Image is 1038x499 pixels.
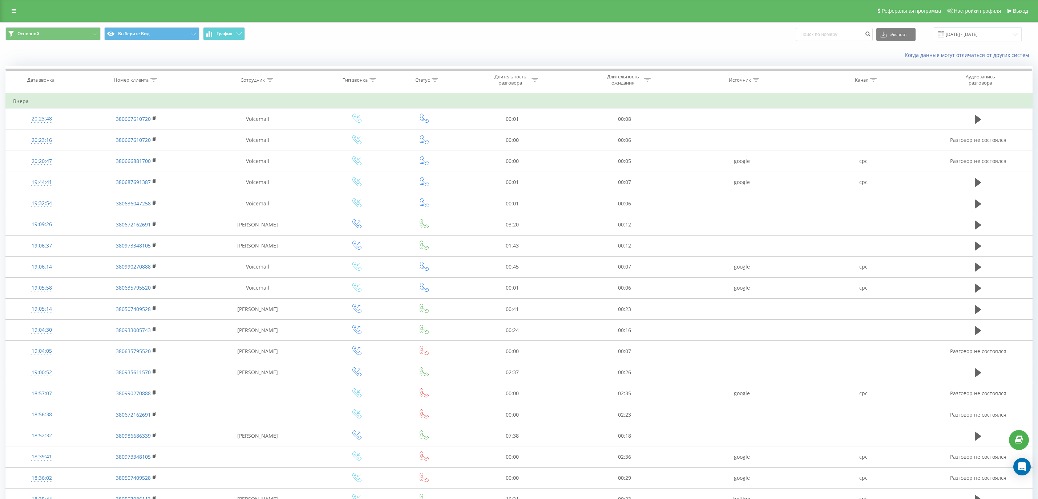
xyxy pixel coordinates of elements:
[217,31,233,36] span: График
[195,172,321,193] td: Voicemail
[195,235,321,256] td: [PERSON_NAME]
[950,136,1006,143] span: Разговор не состоялся
[13,260,70,274] div: 19:06:14
[195,277,321,298] td: Voicemail
[950,411,1006,418] span: Разговор не состоялся
[195,320,321,341] td: [PERSON_NAME]
[803,151,924,172] td: cpc
[803,256,924,277] td: cpc
[681,256,803,277] td: google
[6,94,1033,109] td: Вчера
[13,344,70,358] div: 19:04:05
[456,235,569,256] td: 01:43
[116,136,151,143] a: 380667610720
[5,27,101,40] button: Основной
[803,172,924,193] td: cpc
[13,217,70,232] div: 19:09:26
[603,74,642,86] div: Длительность ожидания
[456,277,569,298] td: 00:01
[729,77,751,83] div: Источник
[195,130,321,151] td: Voicemail
[13,302,70,316] div: 19:05:14
[203,27,245,40] button: График
[27,77,54,83] div: Дата звонка
[195,425,321,446] td: [PERSON_NAME]
[876,28,916,41] button: Экспорт
[569,256,681,277] td: 00:07
[569,130,681,151] td: 00:06
[195,299,321,320] td: [PERSON_NAME]
[569,214,681,235] td: 00:12
[13,471,70,485] div: 18:36:02
[681,151,803,172] td: google
[195,193,321,214] td: Voicemail
[456,425,569,446] td: 07:38
[116,221,151,228] a: 380672162691
[950,348,1006,355] span: Разговор не состоялся
[195,362,321,383] td: [PERSON_NAME]
[116,158,151,164] a: 380666881700
[803,467,924,488] td: cpc
[17,31,39,37] span: Основной
[456,320,569,341] td: 00:24
[13,429,70,443] div: 18:52:32
[569,277,681,298] td: 00:06
[116,242,151,249] a: 380973348105
[905,52,1033,58] a: Когда данные могут отличаться от других систем
[13,196,70,210] div: 19:32:54
[950,390,1006,397] span: Разговор не состоялся
[681,446,803,467] td: google
[569,320,681,341] td: 00:16
[491,74,530,86] div: Длительность разговора
[456,467,569,488] td: 00:00
[456,446,569,467] td: 00:00
[116,474,151,481] a: 380507409528
[569,425,681,446] td: 00:18
[796,28,873,41] input: Поиск по номеру
[116,200,151,207] a: 380636047258
[456,172,569,193] td: 00:01
[195,341,321,362] td: [PERSON_NAME]
[116,369,151,376] a: 380935611570
[569,109,681,130] td: 00:08
[195,151,321,172] td: Voicemail
[803,446,924,467] td: cpc
[116,390,151,397] a: 380990270888
[13,112,70,126] div: 20:23:48
[569,193,681,214] td: 00:06
[456,299,569,320] td: 00:41
[456,151,569,172] td: 00:00
[13,408,70,422] div: 18:56:38
[881,8,941,14] span: Реферальная программа
[950,158,1006,164] span: Разговор не состоялся
[456,214,569,235] td: 03:20
[456,130,569,151] td: 00:00
[681,172,803,193] td: google
[343,77,368,83] div: Тип звонка
[116,453,151,460] a: 380973348105
[456,362,569,383] td: 02:37
[950,453,1006,460] span: Разговор не состоялся
[1013,458,1031,475] div: Open Intercom Messenger
[950,474,1006,481] span: Разговор не состоялся
[569,383,681,404] td: 02:35
[569,362,681,383] td: 00:26
[569,299,681,320] td: 00:23
[456,404,569,425] td: 00:00
[456,256,569,277] td: 00:45
[803,383,924,404] td: cpc
[569,235,681,256] td: 00:12
[195,256,321,277] td: Voicemail
[456,383,569,404] td: 00:00
[569,151,681,172] td: 00:05
[116,263,151,270] a: 380990270888
[681,383,803,404] td: google
[13,133,70,147] div: 20:23:16
[13,323,70,337] div: 19:04:30
[855,77,868,83] div: Канал
[116,306,151,312] a: 380507409528
[456,193,569,214] td: 00:01
[116,348,151,355] a: 380635795520
[116,411,151,418] a: 380672162691
[569,446,681,467] td: 02:36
